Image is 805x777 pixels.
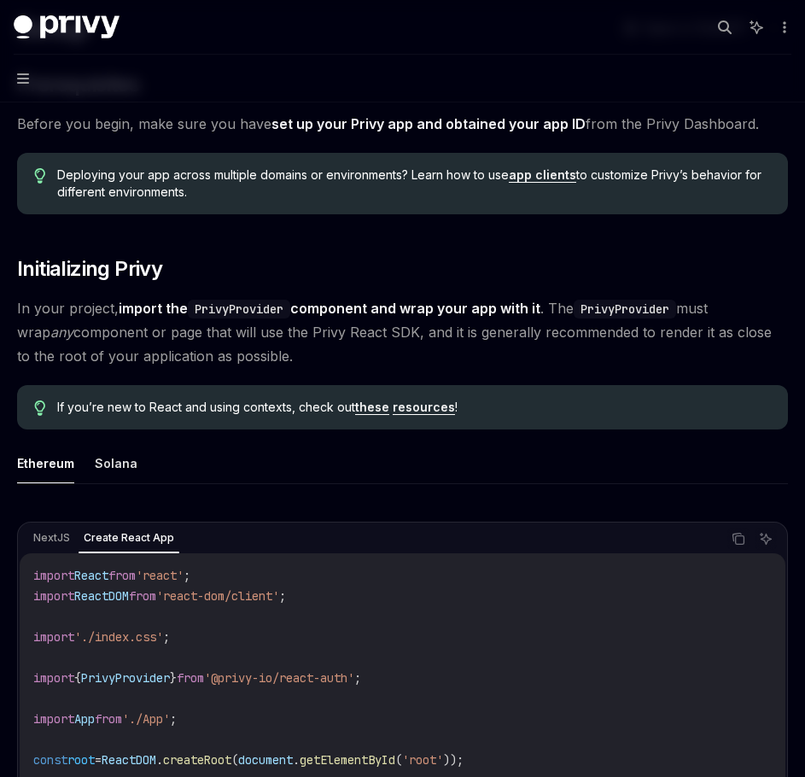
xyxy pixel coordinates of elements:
[300,752,395,768] span: getElementById
[34,400,46,416] svg: Tip
[119,300,540,317] strong: import the component and wrap your app with it
[355,400,389,415] a: these
[17,112,788,136] span: Before you begin, make sure you have from the Privy Dashboard.
[156,752,163,768] span: .
[74,588,129,604] span: ReactDOM
[33,752,67,768] span: const
[393,400,455,415] a: resources
[17,296,788,368] span: In your project, . The must wrap component or page that will use the Privy React SDK, and it is g...
[74,629,163,645] span: './index.css'
[238,752,293,768] span: document
[74,670,81,686] span: {
[102,752,156,768] span: ReactDOM
[17,443,74,483] button: Ethereum
[50,324,73,341] em: any
[67,752,95,768] span: root
[108,568,136,583] span: from
[177,670,204,686] span: from
[33,670,74,686] span: import
[402,752,443,768] span: 'root'
[136,568,184,583] span: 'react'
[774,15,791,39] button: More actions
[279,588,286,604] span: ;
[170,711,177,727] span: ;
[204,670,354,686] span: '@privy-io/react-auth'
[188,300,290,318] code: PrivyProvider
[57,166,771,201] span: Deploying your app across multiple domains or environments? Learn how to use to customize Privy’s...
[170,670,177,686] span: }
[74,568,108,583] span: React
[122,711,170,727] span: './App'
[129,588,156,604] span: from
[354,670,361,686] span: ;
[81,670,170,686] span: PrivyProvider
[33,588,74,604] span: import
[95,752,102,768] span: =
[74,711,95,727] span: App
[395,752,402,768] span: (
[17,255,162,283] span: Initializing Privy
[293,752,300,768] span: .
[163,629,170,645] span: ;
[28,528,75,548] div: NextJS
[33,711,74,727] span: import
[156,588,279,604] span: 'react-dom/client'
[14,15,120,39] img: dark logo
[231,752,238,768] span: (
[33,629,74,645] span: import
[509,167,576,183] a: app clients
[33,568,74,583] span: import
[34,168,46,184] svg: Tip
[443,752,464,768] span: ));
[184,568,190,583] span: ;
[163,752,231,768] span: createRoot
[271,115,586,133] a: set up your Privy app and obtained your app ID
[95,711,122,727] span: from
[727,528,750,550] button: Copy the contents from the code block
[57,399,771,416] span: If you’re new to React and using contexts, check out !
[755,528,777,550] button: Ask AI
[95,443,137,483] button: Solana
[79,528,179,548] div: Create React App
[574,300,676,318] code: PrivyProvider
